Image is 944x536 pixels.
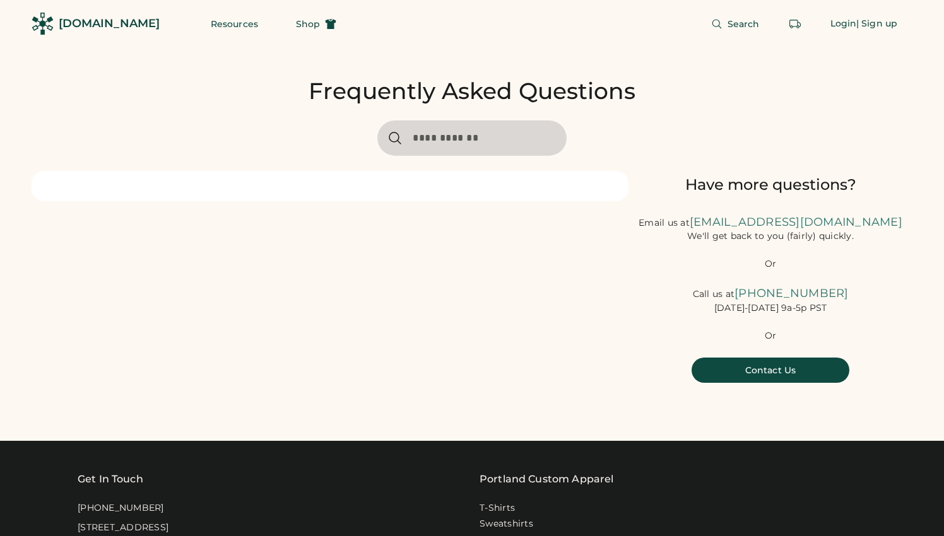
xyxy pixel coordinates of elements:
button: Shop [281,11,351,37]
a: T-Shirts [480,502,515,515]
font: [PHONE_NUMBER] [735,286,849,300]
button: Contact Us [692,358,849,383]
img: Rendered Logo - Screens [32,13,54,35]
a: Sweatshirts [480,518,533,530]
div: Email us at We'll get back to you (fairly) quickly. [628,214,912,243]
button: Resources [196,11,273,37]
div: Call us at [DATE]-[DATE] 9a-5p PST [628,286,912,314]
div: [PHONE_NUMBER] [78,502,164,515]
div: Have more questions? [628,175,912,195]
div: Get In Touch [78,472,143,487]
span: Shop [296,20,320,28]
div: [STREET_ADDRESS] [78,521,168,534]
div: Frequently Asked Questions [309,78,635,105]
div: [DOMAIN_NAME] [59,16,160,32]
button: Search [696,11,775,37]
div: | Sign up [856,18,897,30]
div: Login [830,18,857,30]
a: [EMAIL_ADDRESS][DOMAIN_NAME] [690,215,902,229]
button: Retrieve an order [782,11,808,37]
span: Search [728,20,760,28]
div: Or [765,258,777,271]
a: Portland Custom Apparel [480,472,613,487]
div: Or [765,330,777,342]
